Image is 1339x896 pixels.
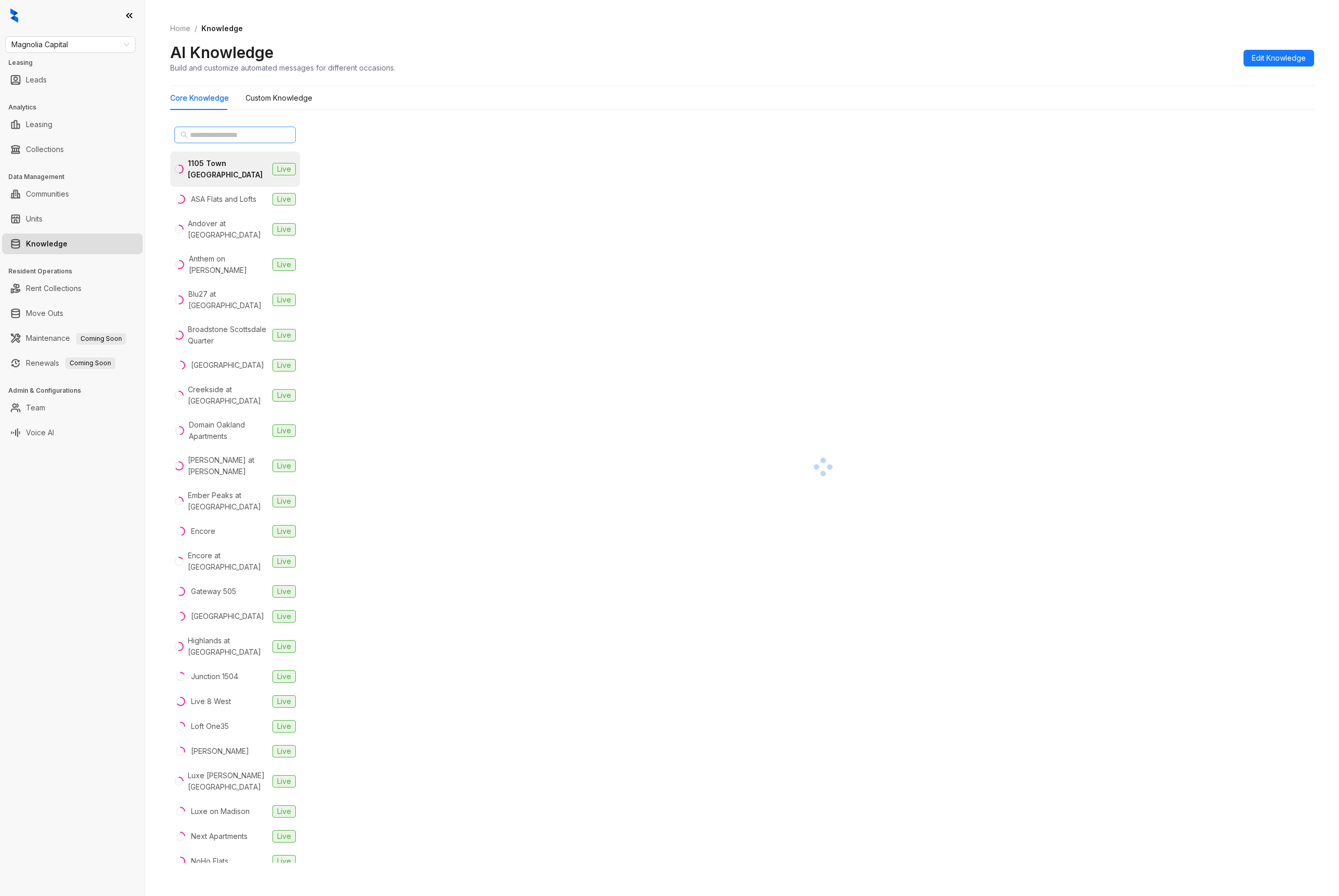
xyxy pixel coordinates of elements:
div: 1105 Town [GEOGRAPHIC_DATA] [188,158,268,181]
div: Junction 1504 [191,671,238,682]
div: Core Knowledge [170,92,229,104]
li: Collections [2,139,143,160]
span: Live [272,855,296,867]
h3: Leasing [8,58,145,67]
div: [GEOGRAPHIC_DATA] [191,611,264,622]
div: Gateway 505 [191,586,236,597]
span: Coming Soon [76,333,126,344]
div: Next Apartments [191,831,248,842]
div: Loft One35 [191,721,229,732]
a: Communities [26,184,69,204]
span: Live [272,640,296,653]
span: Magnolia Capital [11,37,129,52]
li: Units [2,209,143,229]
a: RenewalsComing Soon [26,353,115,374]
span: Live [272,745,296,757]
span: Knowledge [201,24,243,33]
a: Move Outs [26,303,63,324]
span: Live [272,163,296,175]
a: Rent Collections [26,278,81,299]
button: Edit Knowledge [1244,50,1314,66]
div: Andover at [GEOGRAPHIC_DATA] [188,218,268,241]
div: Blu27 at [GEOGRAPHIC_DATA] [188,288,268,311]
h3: Analytics [8,103,145,112]
li: Team [2,397,143,418]
span: Live [272,805,296,818]
div: Luxe [PERSON_NAME][GEOGRAPHIC_DATA] [188,770,268,793]
a: Voice AI [26,422,54,443]
li: Move Outs [2,303,143,324]
div: Domain Oakland Apartments [189,419,268,442]
div: Broadstone Scottsdale Quarter [188,324,268,347]
h3: Admin & Configurations [8,386,145,395]
h3: Resident Operations [8,267,145,276]
li: Communities [2,184,143,204]
a: Collections [26,139,64,160]
span: Live [272,695,296,708]
div: ASA Flats and Lofts [191,194,256,205]
span: Live [272,193,296,205]
div: NoHo Flats [191,856,228,867]
span: Live [272,610,296,623]
div: Luxe on Madison [191,806,250,817]
span: Live [272,670,296,683]
div: [PERSON_NAME] at [PERSON_NAME] [188,454,268,477]
li: Knowledge [2,233,143,254]
a: Knowledge [26,233,67,254]
div: Custom Knowledge [245,92,312,104]
span: Live [272,585,296,598]
h3: Data Management [8,172,145,182]
span: Edit Knowledge [1252,52,1306,64]
span: Live [272,359,296,371]
a: Home [168,23,193,34]
span: Live [272,525,296,537]
li: Rent Collections [2,278,143,299]
li: Maintenance [2,328,143,349]
a: Team [26,397,45,418]
span: Coming Soon [65,357,115,369]
div: Encore [191,526,215,537]
li: Leads [2,70,143,90]
li: / [195,23,197,34]
h2: AI Knowledge [170,43,274,62]
span: Live [272,294,296,306]
a: Leasing [26,114,52,135]
span: Live [272,830,296,843]
span: Live [272,555,296,568]
span: Live [272,775,296,788]
span: Live [272,720,296,733]
span: Live [272,460,296,472]
a: Units [26,209,43,229]
div: Build and customize automated messages for different occasions. [170,62,395,73]
span: Live [272,389,296,402]
li: Voice AI [2,422,143,443]
span: search [181,131,188,139]
div: Creekside at [GEOGRAPHIC_DATA] [188,384,268,407]
div: Anthem on [PERSON_NAME] [189,253,268,276]
div: Encore at [GEOGRAPHIC_DATA] [188,550,268,573]
div: Ember Peaks at [GEOGRAPHIC_DATA] [188,490,268,513]
span: Live [272,424,296,437]
li: Renewals [2,353,143,374]
a: Leads [26,70,47,90]
img: logo [10,8,18,23]
span: Live [272,258,296,271]
li: Leasing [2,114,143,135]
span: Live [272,329,296,341]
div: [PERSON_NAME] [191,746,249,757]
div: [GEOGRAPHIC_DATA] [191,360,264,371]
div: Live 8 West [191,696,231,707]
span: Live [272,223,296,236]
div: Highlands at [GEOGRAPHIC_DATA] [188,635,268,658]
span: Live [272,495,296,507]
